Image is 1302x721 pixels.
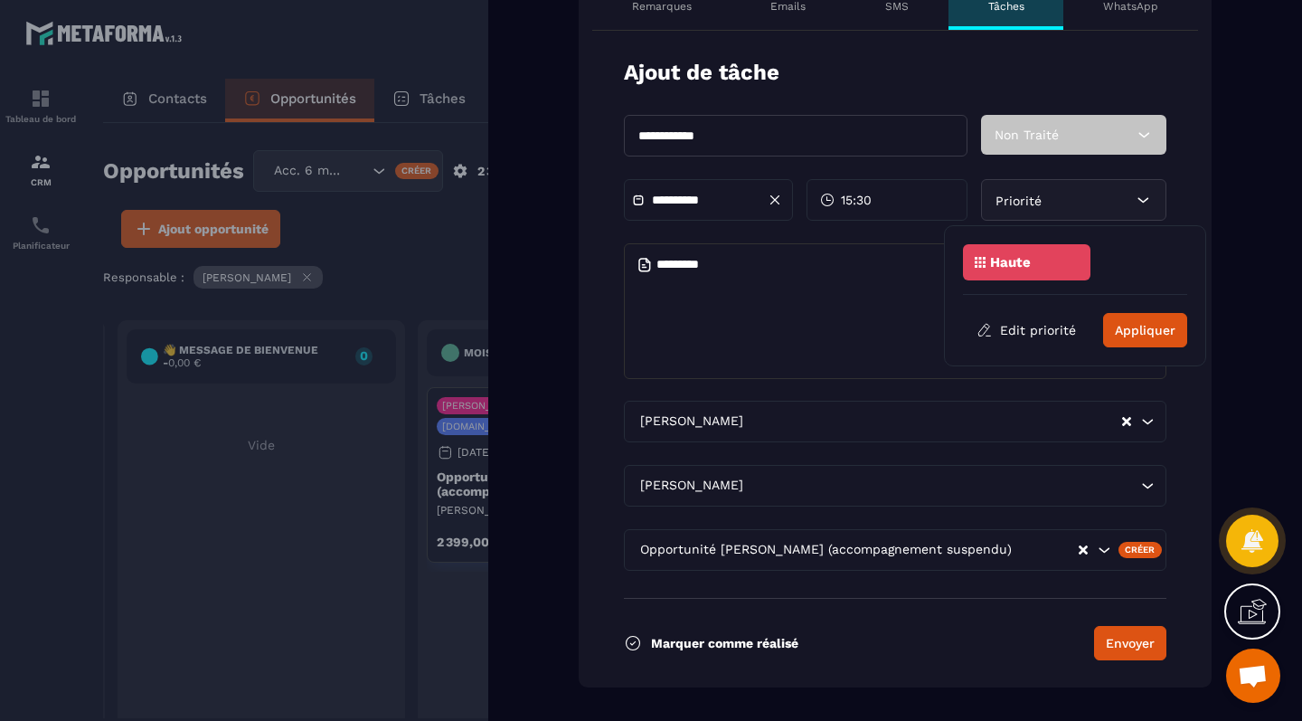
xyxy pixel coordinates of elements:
p: Marquer comme réalisé [651,636,798,650]
button: Clear Selected [1122,415,1131,429]
div: Search for option [624,529,1166,571]
input: Search for option [1015,540,1077,560]
button: Clear Selected [1079,544,1088,557]
input: Search for option [747,476,1137,496]
input: Search for option [747,412,1120,432]
div: Search for option [624,401,1166,442]
span: [PERSON_NAME] [636,412,747,432]
button: Envoyer [1094,626,1166,660]
button: Edit priorité [963,314,1090,346]
p: Haute [990,256,1031,269]
span: [PERSON_NAME] [636,476,747,496]
span: 15:30 [841,191,872,209]
div: Search for option [624,465,1166,507]
div: Créer [1118,542,1163,558]
span: Non Traité [995,128,1059,142]
button: Appliquer [1103,313,1187,347]
span: Priorité [995,194,1042,208]
div: Ouvrir le chat [1226,649,1280,703]
span: Opportunité [PERSON_NAME] (accompagnement suspendu) [636,540,1015,560]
